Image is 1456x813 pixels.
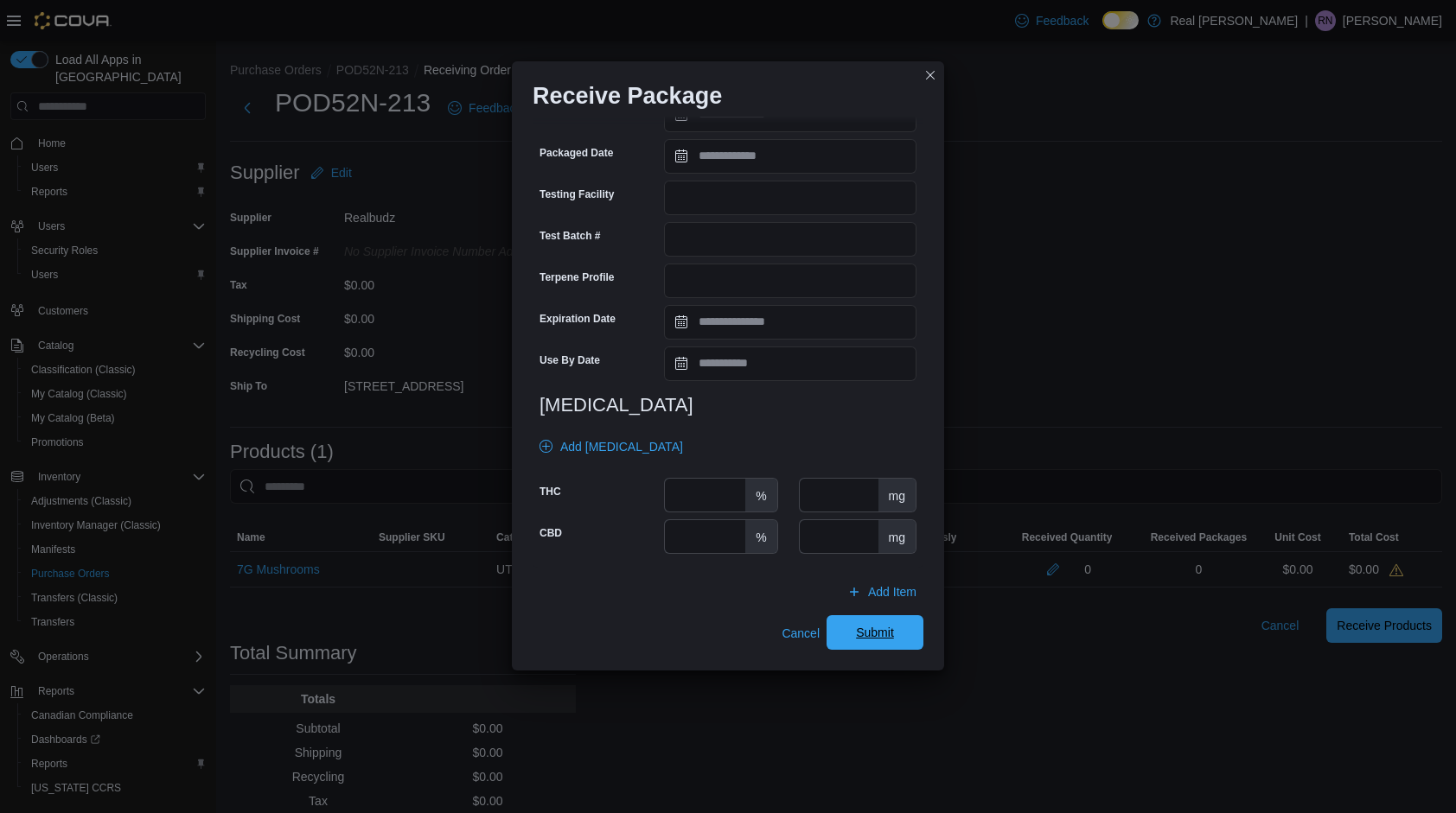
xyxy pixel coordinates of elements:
button: Add Item [840,575,923,609]
div: mg [878,520,916,553]
label: Test Batch # [540,229,600,243]
label: Packaged Date [540,146,613,160]
div: % [745,520,776,553]
h1: Receive Package [533,82,722,110]
span: Add [MEDICAL_DATA] [560,438,683,455]
label: CBD [540,526,562,540]
input: Press the down key to open a popover containing a calendar. [664,346,916,381]
span: Add Item [868,583,916,600]
label: THC [540,485,561,499]
button: Cancel [775,616,827,651]
span: Cancel [782,625,820,642]
label: Use By Date [540,353,600,367]
label: Terpene Profile [540,270,614,284]
div: % [745,479,776,511]
label: Testing Facility [540,187,614,201]
label: Expiration Date [540,312,616,326]
button: Submit [827,615,923,650]
span: Submit [856,624,894,641]
input: Press the down key to open a popover containing a calendar. [664,305,916,340]
button: Closes this modal window [920,65,941,86]
div: mg [878,479,916,511]
button: Add [MEDICAL_DATA] [533,429,690,464]
input: Press the down key to open a popover containing a calendar. [664,139,916,174]
h3: [MEDICAL_DATA] [540,395,916,416]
